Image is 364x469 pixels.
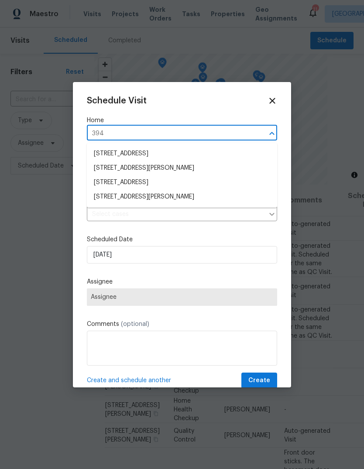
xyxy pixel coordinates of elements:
span: Create [248,375,270,386]
input: M/D/YYYY [87,246,277,264]
li: [STREET_ADDRESS][PERSON_NAME] [87,161,277,175]
label: Home [87,116,277,125]
button: Create [241,373,277,389]
label: Scheduled Date [87,235,277,244]
label: Comments [87,320,277,329]
li: [STREET_ADDRESS] [87,147,277,161]
input: Enter in an address [87,127,253,140]
span: Assignee [91,294,273,301]
span: Create and schedule another [87,376,171,385]
li: [STREET_ADDRESS] [87,175,277,190]
li: [STREET_ADDRESS][PERSON_NAME] [87,190,277,204]
input: Select cases [87,208,264,221]
span: (optional) [121,321,149,327]
span: Close [268,96,277,106]
label: Assignee [87,277,277,286]
span: Schedule Visit [87,96,147,105]
button: Close [266,127,278,140]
